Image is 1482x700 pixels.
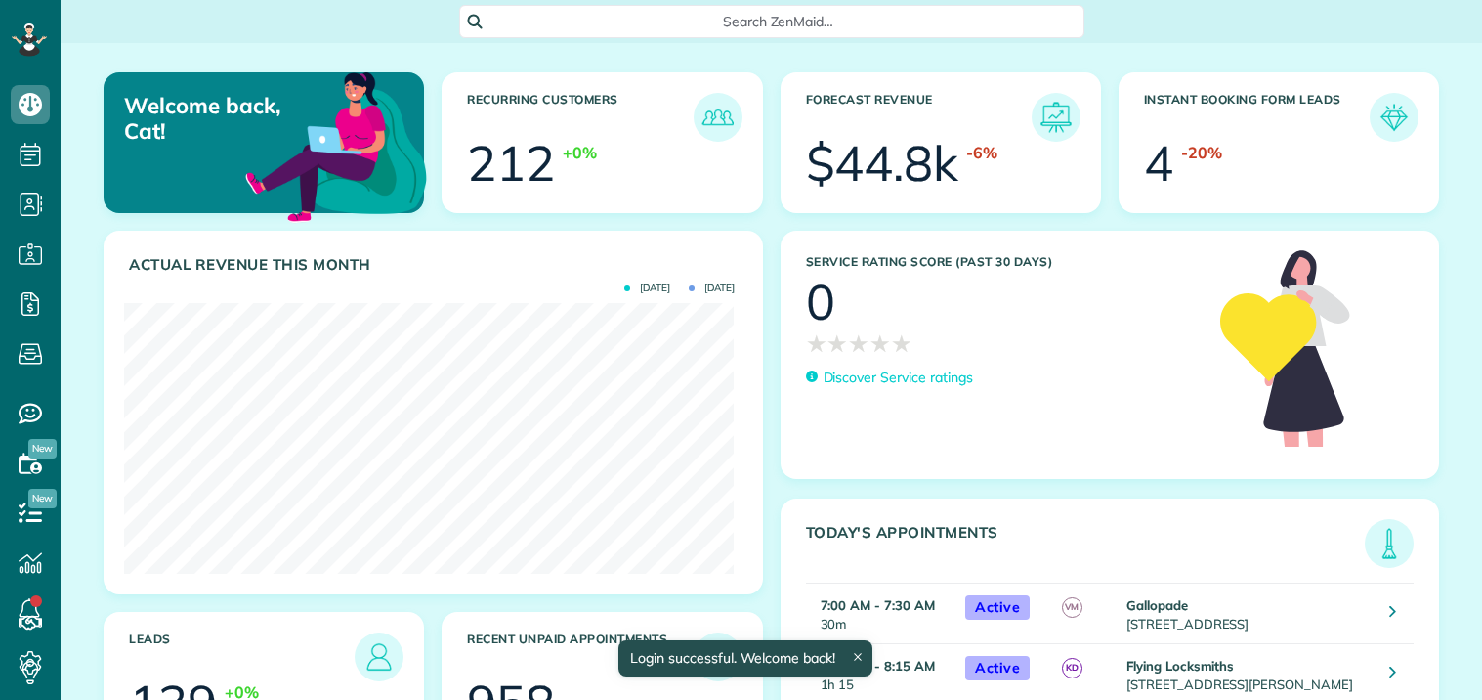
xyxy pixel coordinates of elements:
[1062,597,1082,618] span: VM
[129,633,355,681] h3: Leads
[869,327,891,361] span: ★
[806,524,1366,568] h3: Today's Appointments
[806,255,1202,269] h3: Service Rating score (past 30 days)
[124,93,319,145] p: Welcome back, Cat!
[806,368,973,388] a: Discover Service ratings
[965,656,1030,680] span: Active
[1037,98,1076,137] img: icon_forecast_revenue-8c13a41c7ed35a8dcfafea3cbb826a0462acb37728057bba2d056411b612bbbe.png
[618,640,872,677] div: Login successful. Welcome back!
[806,584,956,644] td: 30m
[563,142,597,164] div: +0%
[1181,142,1222,164] div: -20%
[848,327,869,361] span: ★
[1144,93,1370,142] h3: Instant Booking Form Leads
[467,93,693,142] h3: Recurring Customers
[624,284,670,293] span: [DATE]
[1370,524,1409,563] img: icon_todays_appointments-901f7ab196bb0bea1936b74009e4eb5ffbc2d2711fa7634e0d609ed5ef32b18b.png
[821,597,935,613] strong: 7:00 AM - 7:30 AM
[241,50,431,240] img: dashboard_welcome-42a62b7d889689a78055ac9021e634bf52bae3f8056760290aed330b23ab8690.png
[1375,98,1414,137] img: icon_form_leads-04211a6a04a5b2264e4ee56bc0799ec3eb69b7e499cbb523a139df1d13a81ae0.png
[360,637,399,677] img: icon_leads-1bed01f49abd5b7fead27621c3d59655bb73ed531f8eeb49469d10e621d6b896.png
[824,368,973,388] p: Discover Service ratings
[965,595,1030,620] span: Active
[826,327,848,361] span: ★
[806,327,827,361] span: ★
[689,284,735,293] span: [DATE]
[699,637,738,677] img: icon_unpaid_appointments-47b8ce3997adf2238b356f14209ab4cced10bd1f174958f3ca8f1d0dd7fffeee.png
[966,142,997,164] div: -6%
[28,489,57,508] span: New
[699,98,738,137] img: icon_recurring_customers-cf858462ba22bcd05b5a5880d41d6543d210077de5bb9ebc9590e49fd87d84ed.png
[806,93,1032,142] h3: Forecast Revenue
[28,439,57,459] span: New
[467,139,555,188] div: 212
[1126,658,1234,674] strong: Flying Locksmiths
[806,139,959,188] div: $44.8k
[467,633,693,681] h3: Recent unpaid appointments
[1062,658,1082,678] span: KD
[1126,597,1188,613] strong: Gallopade
[806,278,835,327] div: 0
[1122,584,1376,644] td: [STREET_ADDRESS]
[821,658,935,674] strong: 7:00 AM - 8:15 AM
[891,327,912,361] span: ★
[1144,139,1173,188] div: 4
[129,256,742,274] h3: Actual Revenue this month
